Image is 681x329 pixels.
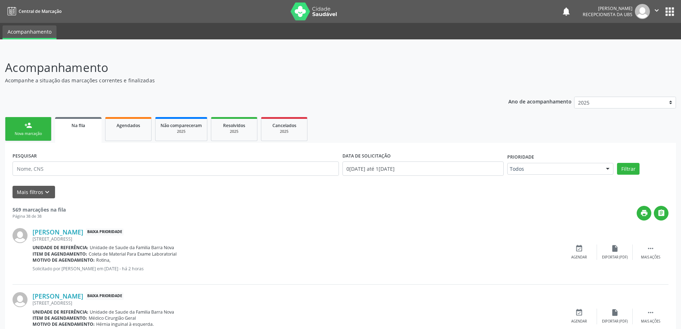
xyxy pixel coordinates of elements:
[13,150,37,161] label: PESQUISAR
[33,315,87,321] b: Item de agendamento:
[657,209,665,217] i: 
[583,5,632,11] div: [PERSON_NAME]
[43,188,51,196] i: keyboard_arrow_down
[19,8,61,14] span: Central de Marcação
[507,152,534,163] label: Prioridade
[223,122,245,129] span: Resolvidos
[641,255,660,260] div: Mais ações
[33,266,561,272] p: Solicitado por [PERSON_NAME] em [DATE] - há 2 horas
[13,213,66,219] div: Página 38 de 38
[33,236,561,242] div: [STREET_ADDRESS]
[571,255,587,260] div: Agendar
[89,315,136,321] span: Médico Cirurgião Geral
[216,129,252,134] div: 2025
[654,206,668,221] button: 
[641,319,660,324] div: Mais ações
[13,161,339,176] input: Nome, CNS
[161,129,202,134] div: 2025
[33,257,95,263] b: Motivo de agendamento:
[89,251,177,257] span: Coleta de Material Para Exame Laboratorial
[611,245,619,252] i: insert_drive_file
[13,228,28,243] img: img
[90,309,174,315] span: Unidade de Saude da Familia Barra Nova
[342,161,504,176] input: Selecione um intervalo
[637,206,651,221] button: print
[647,309,655,316] i: 
[510,165,599,173] span: Todos
[617,163,640,175] button: Filtrar
[602,319,628,324] div: Exportar (PDF)
[10,131,46,136] div: Nova marcação
[33,300,561,306] div: [STREET_ADDRESS]
[5,59,475,77] p: Acompanhamento
[3,25,56,39] a: Acompanhamento
[647,245,655,252] i: 
[342,150,391,161] label: DATA DE SOLICITAÇÃO
[611,309,619,316] i: insert_drive_file
[571,319,587,324] div: Agendar
[602,255,628,260] div: Exportar (PDF)
[5,77,475,84] p: Acompanhe a situação das marcações correntes e finalizadas
[90,245,174,251] span: Unidade de Saude da Familia Barra Nova
[71,122,85,129] span: Na fila
[33,251,87,257] b: Item de agendamento:
[96,257,110,263] span: Rotina,
[13,206,66,213] strong: 569 marcações na fila
[653,6,661,14] i: 
[663,5,676,18] button: apps
[33,228,83,236] a: [PERSON_NAME]
[5,5,61,17] a: Central de Marcação
[266,129,302,134] div: 2025
[575,309,583,316] i: event_available
[13,186,55,198] button: Mais filtroskeyboard_arrow_down
[161,122,202,129] span: Não compareceram
[13,292,28,307] img: img
[635,4,650,19] img: img
[33,321,95,327] b: Motivo de agendamento:
[24,121,32,129] div: person_add
[650,4,663,19] button: 
[33,245,88,251] b: Unidade de referência:
[640,209,648,217] i: print
[86,292,124,300] span: Baixa Prioridade
[508,97,572,106] p: Ano de acompanhamento
[86,228,124,236] span: Baixa Prioridade
[33,309,88,315] b: Unidade de referência:
[117,122,140,129] span: Agendados
[33,292,83,300] a: [PERSON_NAME]
[272,122,296,129] span: Cancelados
[583,11,632,18] span: Recepcionista da UBS
[575,245,583,252] i: event_available
[96,321,154,327] span: Hérnia inguinal à esquerda.
[561,6,571,16] button: notifications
